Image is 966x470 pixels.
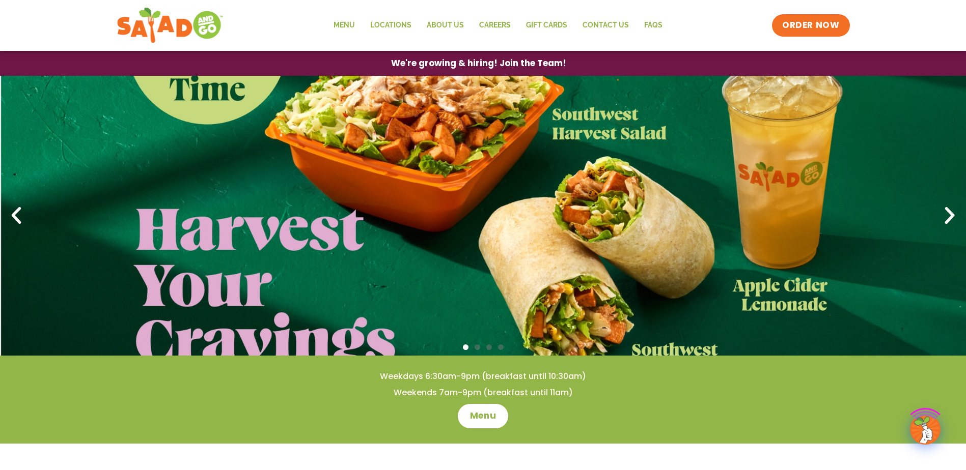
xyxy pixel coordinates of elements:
a: We're growing & hiring! Join the Team! [376,51,582,75]
span: Menu [470,410,496,422]
a: FAQs [637,14,670,37]
h4: Weekends 7am-9pm (breakfast until 11am) [20,387,946,398]
img: new-SAG-logo-768×292 [117,5,224,46]
nav: Menu [326,14,670,37]
a: Careers [472,14,518,37]
span: Go to slide 3 [486,344,492,350]
a: Locations [363,14,419,37]
h4: Weekdays 6:30am-9pm (breakfast until 10:30am) [20,371,946,382]
a: ORDER NOW [772,14,849,37]
a: Menu [458,404,508,428]
span: ORDER NOW [782,19,839,32]
div: Next slide [939,204,961,227]
span: We're growing & hiring! Join the Team! [391,59,566,68]
a: About Us [419,14,472,37]
span: Go to slide 2 [475,344,480,350]
a: GIFT CARDS [518,14,575,37]
a: Contact Us [575,14,637,37]
div: Previous slide [5,204,27,227]
a: Menu [326,14,363,37]
span: Go to slide 1 [463,344,468,350]
span: Go to slide 4 [498,344,504,350]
